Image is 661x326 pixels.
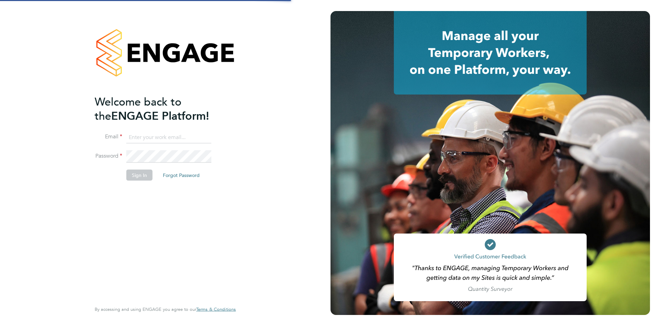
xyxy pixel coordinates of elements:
a: Terms & Conditions [196,307,236,312]
button: Sign In [126,170,153,181]
button: Forgot Password [157,170,205,181]
h2: ENGAGE Platform! [95,95,229,123]
span: Welcome back to the [95,95,181,122]
input: Enter your work email... [126,131,211,144]
label: Email [95,133,122,140]
span: By accessing and using ENGAGE you agree to our [95,306,236,312]
label: Password [95,152,122,160]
